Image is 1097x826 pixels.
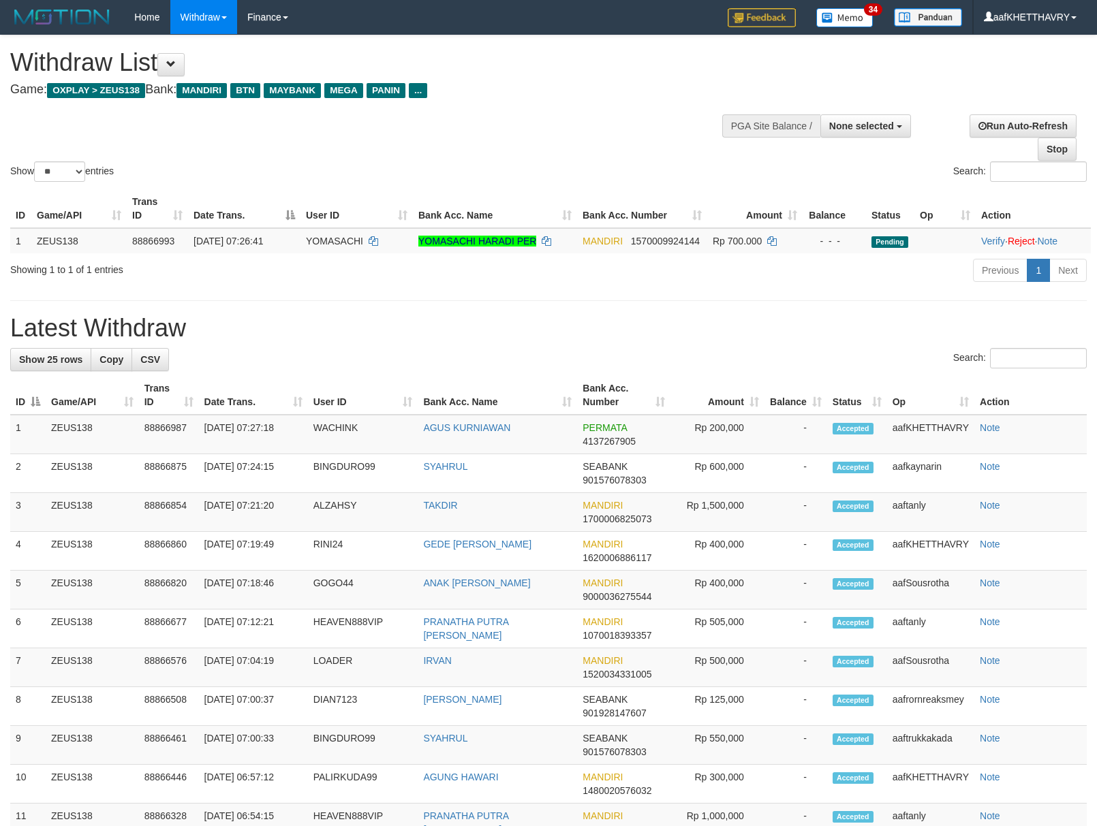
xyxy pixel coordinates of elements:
[980,733,1000,744] a: Note
[764,648,827,687] td: -
[230,83,260,98] span: BTN
[833,617,874,629] span: Accepted
[199,454,308,493] td: [DATE] 07:24:15
[583,422,627,433] span: PERMATA
[199,609,308,648] td: [DATE] 07:12:21
[1038,138,1077,161] a: Stop
[139,376,199,415] th: Trans ID: activate to sort column ascending
[10,765,46,804] td: 10
[670,454,764,493] td: Rp 600,000
[864,3,882,16] span: 34
[423,694,501,705] a: [PERSON_NAME]
[871,236,908,248] span: Pending
[816,8,874,27] img: Button%20Memo.svg
[764,415,827,454] td: -
[764,571,827,609] td: -
[887,454,974,493] td: aafkaynarin
[980,539,1000,550] a: Note
[264,83,321,98] span: MAYBANK
[10,7,114,27] img: MOTION_logo.png
[887,765,974,804] td: aafKHETTHAVRY
[973,259,1028,282] a: Previous
[10,189,31,228] th: ID
[980,772,1000,782] a: Note
[188,189,300,228] th: Date Trans.: activate to sort column descending
[1008,236,1035,247] a: Reject
[583,475,646,486] span: Copy 901576078303 to clipboard
[10,687,46,726] td: 8
[46,493,139,532] td: ZEUS138
[820,114,911,138] button: None selected
[833,811,874,823] span: Accepted
[34,161,85,182] select: Showentries
[583,655,623,666] span: MANDIRI
[980,655,1000,666] a: Note
[583,733,628,744] span: SEABANK
[308,532,418,571] td: RINI24
[974,376,1087,415] th: Action
[583,708,646,718] span: Copy 901928147607 to clipboard
[423,733,467,744] a: SYAHRUL
[139,609,199,648] td: 88866677
[46,648,139,687] td: ZEUS138
[199,376,308,415] th: Date Trans.: activate to sort column ascending
[1049,259,1087,282] a: Next
[914,189,976,228] th: Op: activate to sort column ascending
[139,765,199,804] td: 88866446
[46,376,139,415] th: Game/API: activate to sort column ascending
[583,630,651,641] span: Copy 1070018393357 to clipboard
[308,648,418,687] td: LOADER
[970,114,1077,138] a: Run Auto-Refresh
[577,189,707,228] th: Bank Acc. Number: activate to sort column ascending
[367,83,405,98] span: PANIN
[308,609,418,648] td: HEAVEN888VIP
[308,376,418,415] th: User ID: activate to sort column ascending
[764,532,827,571] td: -
[583,236,623,247] span: MANDIRI
[199,765,308,804] td: [DATE] 06:57:12
[980,810,1000,821] a: Note
[300,189,413,228] th: User ID: activate to sort column ascending
[418,376,577,415] th: Bank Acc. Name: activate to sort column ascending
[127,189,188,228] th: Trans ID: activate to sort column ascending
[1037,236,1057,247] a: Note
[91,348,132,371] a: Copy
[46,687,139,726] td: ZEUS138
[308,687,418,726] td: DIAN7123
[833,462,874,473] span: Accepted
[306,236,363,247] span: YOMASACHI
[583,591,651,602] span: Copy 9000036275544 to clipboard
[833,733,874,745] span: Accepted
[728,8,796,27] img: Feedback.jpg
[583,772,623,782] span: MANDIRI
[583,785,651,796] span: Copy 1480020576032 to clipboard
[423,461,467,472] a: SYAHRUL
[423,577,530,588] a: ANAK [PERSON_NAME]
[583,500,623,511] span: MANDIRI
[670,532,764,571] td: Rp 400,000
[990,348,1087,368] input: Search:
[833,423,874,434] span: Accepted
[833,578,874,590] span: Accepted
[31,189,127,228] th: Game/API: activate to sort column ascending
[10,161,114,182] label: Show entries
[10,532,46,571] td: 4
[46,726,139,765] td: ZEUS138
[866,189,914,228] th: Status
[10,315,1087,342] h1: Latest Withdraw
[139,415,199,454] td: 88866987
[46,532,139,571] td: ZEUS138
[764,609,827,648] td: -
[10,454,46,493] td: 2
[670,415,764,454] td: Rp 200,000
[670,609,764,648] td: Rp 505,000
[887,532,974,571] td: aafKHETTHAVRY
[194,236,263,247] span: [DATE] 07:26:41
[176,83,227,98] span: MANDIRI
[976,228,1091,253] td: · ·
[46,415,139,454] td: ZEUS138
[803,189,866,228] th: Balance
[99,354,123,365] span: Copy
[199,415,308,454] td: [DATE] 07:27:18
[199,726,308,765] td: [DATE] 07:00:33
